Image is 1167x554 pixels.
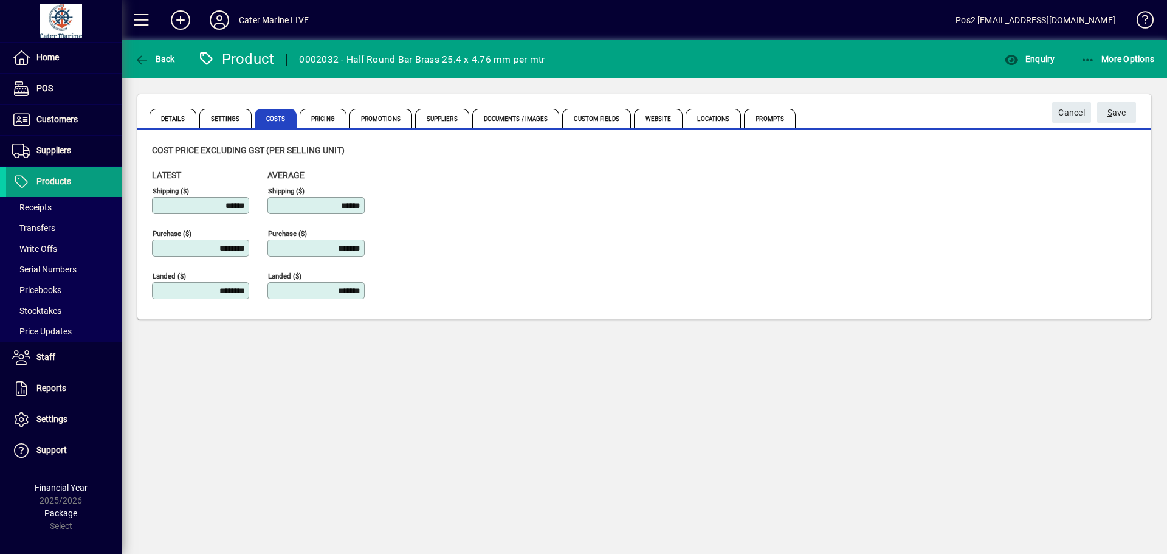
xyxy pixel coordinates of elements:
span: Home [36,52,59,62]
mat-label: Landed ($) [153,272,186,280]
div: 0002032 - Half Round Bar Brass 25.4 x 4.76 mm per mtr [299,50,545,69]
div: Pos2 [EMAIL_ADDRESS][DOMAIN_NAME] [955,10,1115,30]
span: Serial Numbers [12,265,77,274]
span: Promotions [349,109,412,128]
span: Settings [199,109,252,128]
a: Write Offs [6,238,122,259]
span: Suppliers [415,109,469,128]
a: Transfers [6,218,122,238]
a: Knowledge Base [1127,2,1152,42]
span: Customers [36,114,78,124]
span: Stocktakes [12,306,61,316]
span: Documents / Images [472,109,560,128]
button: Save [1097,102,1136,123]
a: Serial Numbers [6,259,122,280]
span: Custom Fields [562,109,630,128]
mat-label: Shipping ($) [153,187,189,195]
span: Back [134,54,175,64]
span: Staff [36,352,55,362]
button: Add [161,9,200,31]
div: Cater Marine LIVE [239,10,309,30]
span: Write Offs [12,244,57,254]
span: Package [44,508,77,518]
a: Stocktakes [6,300,122,321]
span: POS [36,83,53,93]
app-page-header-button: Back [122,48,188,70]
span: Website [634,109,683,128]
span: Products [36,176,71,186]
span: Settings [36,414,67,424]
a: Settings [6,404,122,435]
span: Enquiry [1004,54,1055,64]
span: Support [36,445,67,455]
span: Cancel [1058,103,1085,123]
span: Pricebooks [12,285,61,295]
span: Price Updates [12,327,72,336]
span: Cost price excluding GST (per selling unit) [152,145,345,155]
mat-label: Landed ($) [268,272,301,280]
span: Latest [152,170,181,180]
span: Average [267,170,305,180]
a: Suppliers [6,136,122,166]
mat-label: Shipping ($) [268,187,305,195]
span: Receipts [12,203,52,212]
div: Product [198,49,275,69]
span: Details [150,109,196,128]
span: Financial Year [35,483,88,493]
span: Reports [36,383,66,393]
a: Pricebooks [6,280,122,300]
span: Suppliers [36,145,71,155]
span: S [1107,108,1112,117]
a: Staff [6,342,122,373]
span: Costs [255,109,297,128]
button: Back [131,48,178,70]
span: Locations [686,109,741,128]
mat-label: Purchase ($) [153,229,191,238]
mat-label: Purchase ($) [268,229,307,238]
a: POS [6,74,122,104]
button: Cancel [1052,102,1091,123]
button: Profile [200,9,239,31]
span: Pricing [300,109,346,128]
span: ave [1107,103,1126,123]
a: Reports [6,373,122,404]
a: Support [6,435,122,466]
span: Transfers [12,223,55,233]
span: Prompts [744,109,796,128]
span: More Options [1081,54,1155,64]
a: Home [6,43,122,73]
a: Customers [6,105,122,135]
button: More Options [1078,48,1158,70]
button: Enquiry [1001,48,1058,70]
a: Price Updates [6,321,122,342]
a: Receipts [6,197,122,218]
